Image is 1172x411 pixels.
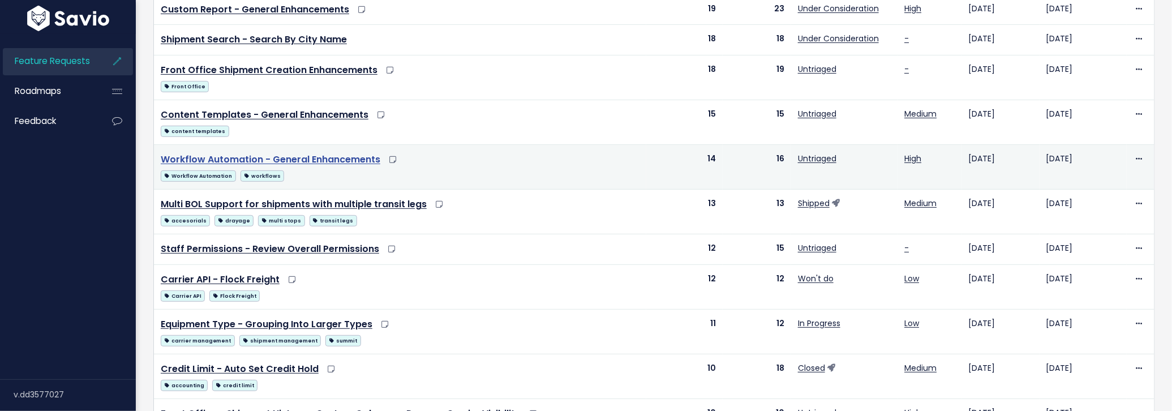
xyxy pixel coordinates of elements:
[961,100,1040,145] td: [DATE]
[161,290,205,302] span: Carrier API
[161,318,372,331] a: Equipment Type - Grouping Into Larger Types
[161,79,209,93] a: Front Office
[161,81,209,92] span: Front Office
[161,3,349,16] a: Custom Report - General Enhancements
[798,198,830,209] a: Shipped
[1040,100,1127,145] td: [DATE]
[798,3,879,14] a: Under Consideration
[646,190,723,234] td: 13
[798,153,836,164] a: Untriaged
[161,63,377,76] a: Front Office Shipment Creation Enhancements
[212,378,257,392] a: credit limit
[904,108,937,119] a: Medium
[904,318,919,329] a: Low
[15,115,56,127] span: Feedback
[961,234,1040,265] td: [DATE]
[214,213,254,227] a: drayage
[161,126,229,137] span: content templates
[798,273,834,284] a: Won't do
[961,309,1040,354] td: [DATE]
[961,264,1040,309] td: [DATE]
[15,85,61,97] span: Roadmaps
[325,333,360,347] a: summit
[723,25,791,55] td: 18
[3,78,94,104] a: Roadmaps
[646,234,723,265] td: 12
[646,354,723,399] td: 10
[161,215,210,226] span: accesorials
[161,153,380,166] a: Workflow Automation - General Enhancements
[723,55,791,100] td: 19
[798,33,879,44] a: Under Consideration
[1040,145,1127,190] td: [DATE]
[961,190,1040,234] td: [DATE]
[1040,234,1127,265] td: [DATE]
[646,145,723,190] td: 14
[3,108,94,134] a: Feedback
[961,145,1040,190] td: [DATE]
[161,170,236,182] span: Workflow Automation
[161,242,379,255] a: Staff Permissions - Review Overall Permissions
[161,273,280,286] a: Carrier API - Flock Freight
[214,215,254,226] span: drayage
[646,55,723,100] td: 18
[798,63,836,75] a: Untriaged
[904,33,909,44] a: -
[161,380,208,391] span: accounting
[904,273,919,284] a: Low
[161,213,210,227] a: accesorials
[904,63,909,75] a: -
[646,100,723,145] td: 15
[904,153,921,164] a: High
[310,213,357,227] a: transit legs
[161,108,368,121] a: Content Templates - General Enhancements
[209,290,260,302] span: Flock Freight
[241,170,284,182] span: workflows
[961,354,1040,399] td: [DATE]
[646,309,723,354] td: 11
[1040,309,1127,354] td: [DATE]
[3,48,94,74] a: Feature Requests
[24,6,112,31] img: logo-white.9d6f32f41409.svg
[904,242,909,254] a: -
[798,318,840,329] a: In Progress
[239,335,321,346] span: shipment management
[904,198,937,209] a: Medium
[723,100,791,145] td: 15
[723,264,791,309] td: 12
[161,362,319,375] a: Credit Limit - Auto Set Credit Hold
[161,288,205,302] a: Carrier API
[723,190,791,234] td: 13
[904,362,937,374] a: Medium
[798,362,825,374] a: Closed
[15,55,90,67] span: Feature Requests
[325,335,360,346] span: summit
[723,145,791,190] td: 16
[209,288,260,302] a: Flock Freight
[14,380,136,409] div: v.dd3577027
[723,309,791,354] td: 12
[723,234,791,265] td: 15
[161,33,347,46] a: Shipment Search - Search By City Name
[1040,264,1127,309] td: [DATE]
[961,55,1040,100] td: [DATE]
[161,378,208,392] a: accounting
[961,25,1040,55] td: [DATE]
[1040,55,1127,100] td: [DATE]
[161,168,236,182] a: Workflow Automation
[1040,190,1127,234] td: [DATE]
[646,25,723,55] td: 18
[723,354,791,399] td: 18
[161,123,229,138] a: content templates
[258,215,304,226] span: multi stops
[646,264,723,309] td: 12
[798,108,836,119] a: Untriaged
[1040,354,1127,399] td: [DATE]
[310,215,357,226] span: transit legs
[798,242,836,254] a: Untriaged
[161,333,235,347] a: carrier management
[161,198,427,211] a: Multi BOL Support for shipments with multiple transit legs
[241,168,284,182] a: workflows
[258,213,304,227] a: multi stops
[161,335,235,346] span: carrier management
